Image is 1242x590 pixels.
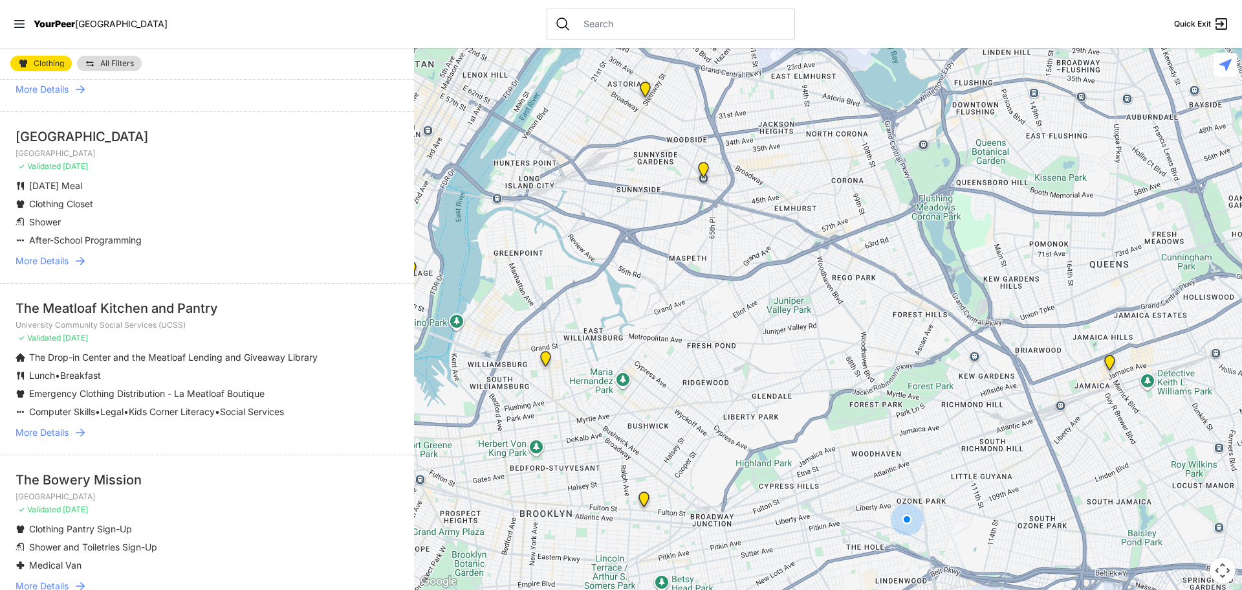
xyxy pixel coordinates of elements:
span: Breakfast [60,370,101,381]
a: Clothing [10,56,72,71]
span: [DATE] [63,161,88,171]
div: Woodside Youth Drop-in Center [695,162,712,183]
span: Emergency Clothing Distribution - La Meatloaf Boutique [29,388,265,399]
p: [GEOGRAPHIC_DATA] [16,492,398,502]
div: Jamaica DYCD Youth Drop-in Center - Safe Space (grey door between Tabernacle of Prayer and Hot Po... [1102,355,1118,376]
p: University Community Social Services (UCSS) [16,320,398,330]
span: • [124,406,129,417]
span: The Drop-in Center and the Meatloaf Lending and Giveaway Library [29,352,318,363]
span: [GEOGRAPHIC_DATA] [75,18,168,29]
a: More Details [16,426,398,439]
span: More Details [16,426,69,439]
span: After-School Programming [29,234,142,245]
a: More Details [16,83,398,96]
span: Lunch [29,370,55,381]
span: Computer Skills [29,406,95,417]
span: • [215,406,220,417]
span: Clothing Closet [29,198,93,209]
button: Map camera controls [1210,558,1236,584]
span: All Filters [100,60,134,67]
span: Kids Corner Literacy [129,406,215,417]
span: More Details [16,255,69,267]
span: YourPeer [34,18,75,29]
span: ✓ Validated [18,161,61,171]
span: Social Services [220,406,284,417]
div: The Bowery Mission [16,471,398,489]
a: All Filters [77,56,142,71]
span: [DATE] [63,333,88,343]
a: More Details [16,255,398,267]
span: Clothing [34,60,64,67]
a: Open this area in Google Maps (opens a new window) [417,573,460,590]
span: • [95,406,100,417]
span: More Details [16,83,69,96]
span: Shower and Toiletries Sign-Up [29,541,157,552]
span: ✓ Validated [18,333,61,343]
span: Medical Van [29,560,82,571]
p: [GEOGRAPHIC_DATA] [16,148,398,159]
span: • [55,370,60,381]
span: Quick Exit [1174,19,1211,29]
span: Clothing Pantry Sign-Up [29,523,132,534]
span: [DATE] [63,505,88,514]
span: [DATE] Meal [29,180,82,191]
span: Legal [100,406,124,417]
div: Manhattan [403,261,419,282]
div: SuperPantry [636,492,652,512]
div: The Meatloaf Kitchen and Pantry [16,299,398,317]
div: [GEOGRAPHIC_DATA] [16,128,398,146]
img: Google [417,573,460,590]
div: You are here! [891,503,923,536]
span: Shower [29,216,61,227]
input: Search [576,17,787,30]
span: ✓ Validated [18,505,61,514]
a: Quick Exit [1174,16,1229,32]
a: YourPeer[GEOGRAPHIC_DATA] [34,20,168,28]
